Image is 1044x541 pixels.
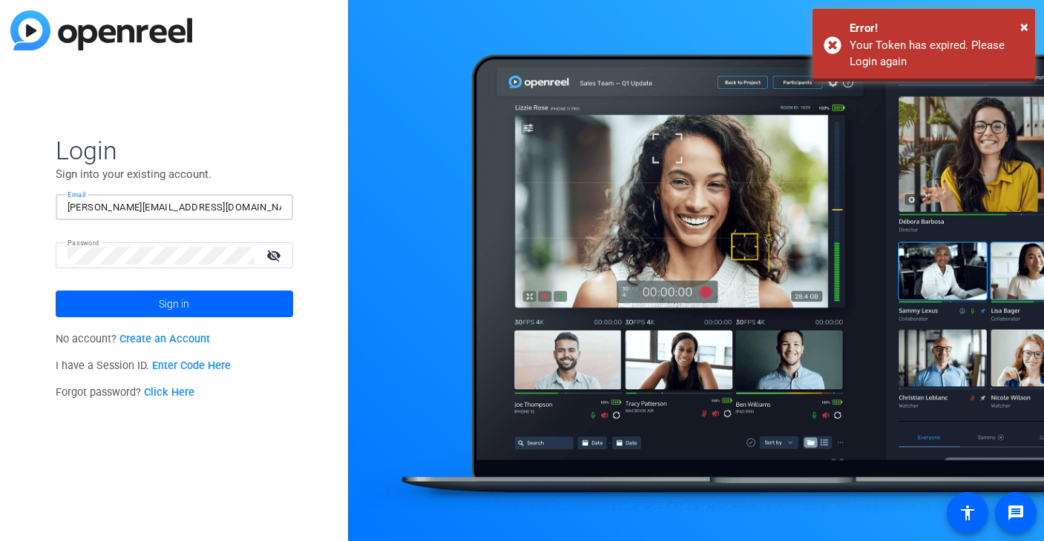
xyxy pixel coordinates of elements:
a: Click Here [144,386,194,399]
mat-label: Email [68,190,86,199]
a: Enter Code Here [152,359,231,372]
mat-icon: accessibility [959,504,976,522]
button: Sign in [56,291,293,317]
mat-label: Password [68,239,99,247]
img: blue-gradient.svg [10,10,192,50]
a: Create an Account [119,333,210,345]
mat-icon: visibility_off [257,245,293,266]
span: No account? [56,333,211,345]
span: Forgot password? [56,386,195,399]
p: Sign into your existing account. [56,166,293,182]
span: × [1020,18,1028,36]
span: Sign in [159,285,189,322]
button: Close [1020,16,1028,38]
span: Login [56,135,293,166]
div: Error! [850,20,1024,37]
span: I have a Session ID. [56,359,232,372]
div: Your Token has expired. Please Login again [850,37,1024,70]
input: Enter Email Address [68,199,281,216]
mat-icon: message [1007,504,1025,522]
